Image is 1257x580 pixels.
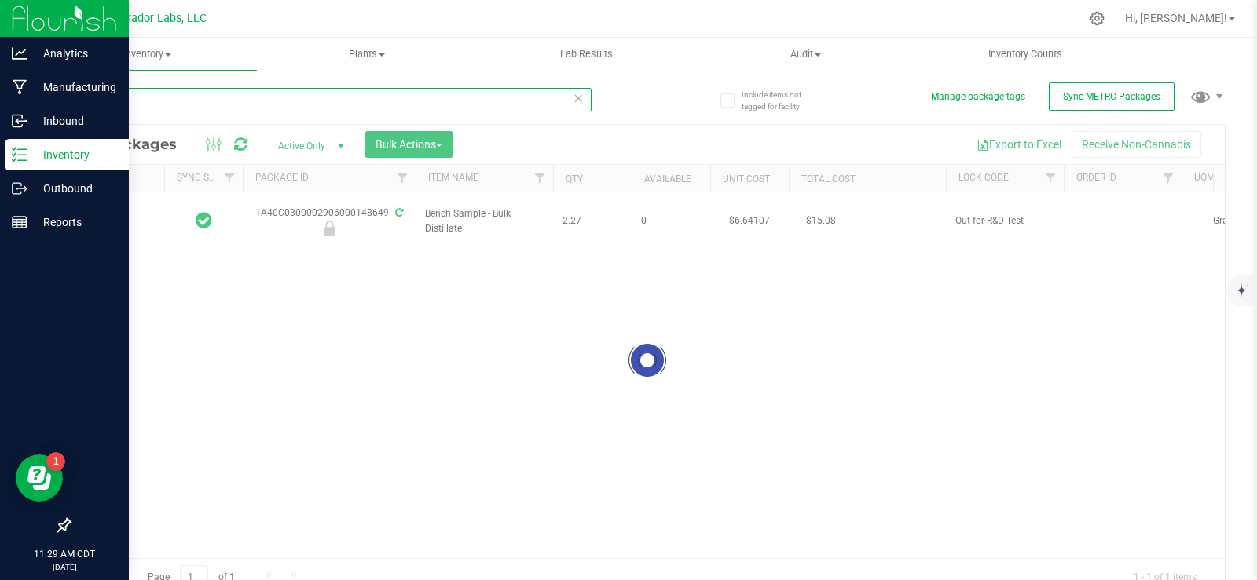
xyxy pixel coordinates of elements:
p: [DATE] [7,561,122,573]
inline-svg: Inventory [12,147,27,162]
span: Plants [258,47,475,61]
inline-svg: Inbound [12,113,27,129]
div: Manage settings [1087,11,1107,26]
p: Analytics [27,44,122,63]
p: Inbound [27,111,122,130]
span: Clear [573,88,584,108]
span: Audit [697,47,914,61]
a: Inventory Counts [915,38,1134,71]
inline-svg: Analytics [12,46,27,61]
span: Hi, [PERSON_NAME]! [1125,12,1227,24]
inline-svg: Reports [12,214,27,230]
a: Plants [257,38,476,71]
a: Lab Results [477,38,696,71]
p: 11:29 AM CDT [7,547,122,561]
p: Reports [27,213,122,232]
button: Sync METRC Packages [1049,82,1175,111]
inline-svg: Manufacturing [12,79,27,95]
button: Manage package tags [931,90,1025,104]
span: Lab Results [539,47,634,61]
a: Audit [696,38,915,71]
span: Sync METRC Packages [1063,91,1160,102]
a: Inventory [38,38,257,71]
p: Outbound [27,179,122,198]
p: Inventory [27,145,122,164]
inline-svg: Outbound [12,181,27,196]
span: Include items not tagged for facility [742,89,820,112]
iframe: Resource center [16,454,63,502]
span: Curador Labs, LLC [114,12,207,25]
span: Inventory [38,47,257,61]
span: Inventory Counts [967,47,1083,61]
iframe: Resource center unread badge [46,452,65,471]
input: Search Package ID, Item Name, SKU, Lot or Part Number... [69,88,592,111]
p: Manufacturing [27,78,122,97]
